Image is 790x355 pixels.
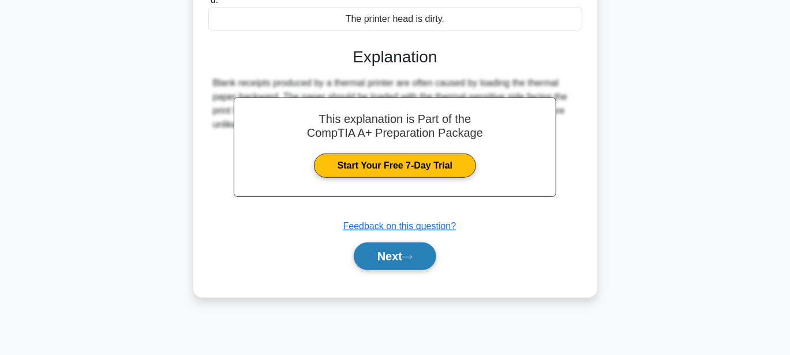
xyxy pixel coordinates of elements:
[215,47,575,67] h3: Explanation
[208,7,582,31] div: The printer head is dirty.
[314,154,476,178] a: Start Your Free 7-Day Trial
[213,76,578,132] div: Blank receipts produced by a thermal printer are often caused by loading the thermal paper backwa...
[354,242,436,270] button: Next
[343,221,456,231] a: Feedback on this question?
